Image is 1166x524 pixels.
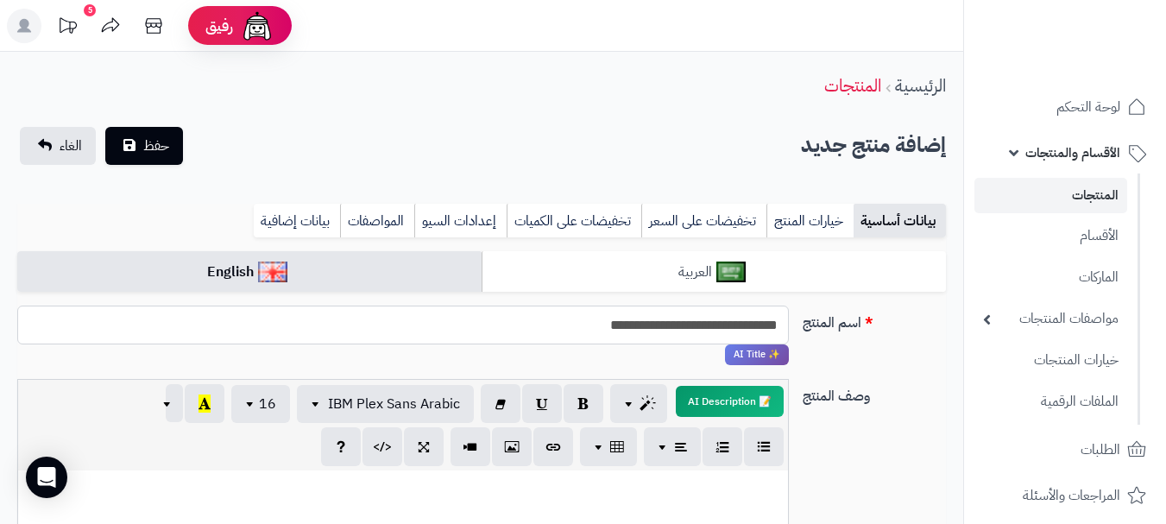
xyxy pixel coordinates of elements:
a: الأقسام [974,218,1127,255]
a: مواصفات المنتجات [974,300,1127,338]
a: المراجعات والأسئلة [974,475,1156,516]
span: الغاء [60,136,82,156]
a: خيارات المنتجات [974,342,1127,379]
a: الطلبات [974,429,1156,470]
a: خيارات المنتج [766,204,854,238]
a: المنتجات [824,73,881,98]
div: Open Intercom Messenger [26,457,67,498]
button: IBM Plex Sans Arabic [297,385,474,423]
span: IBM Plex Sans Arabic [328,394,460,414]
a: بيانات أساسية [854,204,946,238]
a: الغاء [20,127,96,165]
a: تخفيضات على السعر [641,204,766,238]
button: 📝 AI Description [676,386,784,417]
div: 5 [84,4,96,16]
label: اسم المنتج [796,306,953,333]
img: English [258,262,288,282]
button: حفظ [105,127,183,165]
span: الأقسام والمنتجات [1025,141,1120,165]
a: العربية [482,251,946,294]
h2: إضافة منتج جديد [801,128,946,163]
a: الملفات الرقمية [974,383,1127,420]
span: 16 [259,394,276,414]
a: الماركات [974,259,1127,296]
label: وصف المنتج [796,379,953,407]
span: الطلبات [1081,438,1120,462]
a: تخفيضات على الكميات [507,204,641,238]
a: إعدادات السيو [414,204,507,238]
a: تحديثات المنصة [46,9,89,47]
a: المنتجات [974,178,1127,213]
img: العربية [716,262,747,282]
a: English [17,251,482,294]
span: حفظ [143,136,169,156]
img: logo-2.png [1049,47,1150,83]
span: المراجعات والأسئلة [1023,483,1120,508]
a: المواصفات [340,204,414,238]
span: انقر لاستخدام رفيقك الذكي [725,344,789,365]
span: لوحة التحكم [1056,95,1120,119]
button: 16 [231,385,290,423]
span: رفيق [205,16,233,36]
a: لوحة التحكم [974,86,1156,128]
img: ai-face.png [240,9,274,43]
a: الرئيسية [895,73,946,98]
a: بيانات إضافية [254,204,340,238]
